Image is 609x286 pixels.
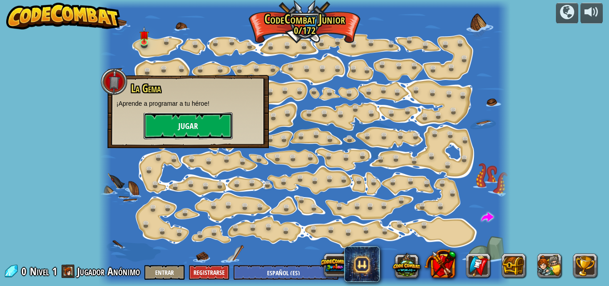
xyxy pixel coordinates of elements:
[116,99,260,108] p: ¡Aprende a programar a tu héroe!
[131,81,161,96] span: La Gema
[580,3,603,24] button: Ajustar volúmen
[21,264,29,278] span: 0
[144,265,185,280] button: Entrar
[144,112,233,139] button: Jugar
[6,3,120,29] img: CodeCombat - Learn how to code by playing a game
[30,264,49,279] span: Nivel
[189,265,229,280] button: Registrarse
[52,264,57,278] span: 1
[556,3,578,24] button: Campañas
[140,27,149,43] img: level-banner-unstarted.png
[77,264,140,278] span: Jugador Anónimo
